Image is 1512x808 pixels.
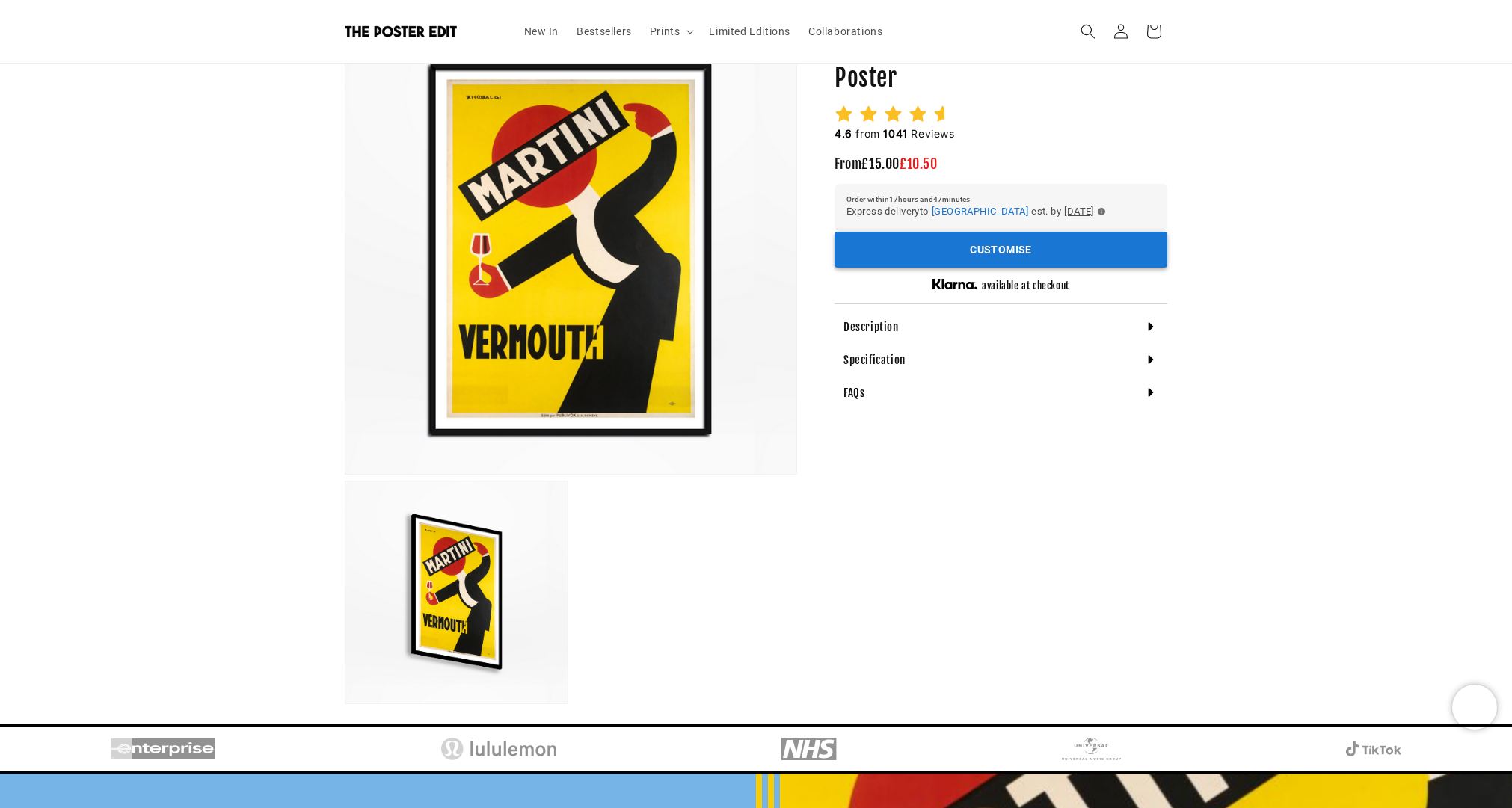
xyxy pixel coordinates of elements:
span: £10.50 [900,155,938,172]
iframe: Chatra live chat [1452,685,1497,730]
a: Limited Editions [700,16,799,47]
span: [DATE] [1064,203,1094,220]
span: £15.00 [861,155,900,172]
h4: Description [843,319,899,334]
span: Limited Editions [709,25,790,38]
span: Express delivery to [846,203,929,220]
span: Bestsellers [577,25,632,38]
h5: available at checkout [982,280,1069,292]
h6: Order within 17 hours and 47 minutes [846,196,1155,203]
span: 1041 [883,127,907,140]
a: The Poster Edit [339,20,500,43]
h4: Specification [843,352,906,367]
button: [GEOGRAPHIC_DATA] [932,203,1028,220]
span: Collaborations [808,25,882,38]
summary: Prints [641,16,701,47]
span: [GEOGRAPHIC_DATA] [932,206,1028,217]
span: est. by [1031,203,1061,220]
media-gallery: Gallery Viewer [345,22,797,704]
button: Customise [835,232,1167,268]
h3: From [835,155,1167,173]
h4: FAQs [843,385,864,400]
summary: Search [1072,15,1104,48]
a: Bestsellers [568,16,641,47]
img: The Poster Edit [345,25,457,37]
a: Collaborations [799,16,891,47]
span: Prints [650,25,680,38]
div: outlined primary button group [835,232,1167,268]
span: 4.6 [835,127,852,140]
a: New In [515,16,568,47]
h2: from Reviews [835,126,955,141]
span: New In [524,25,559,38]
